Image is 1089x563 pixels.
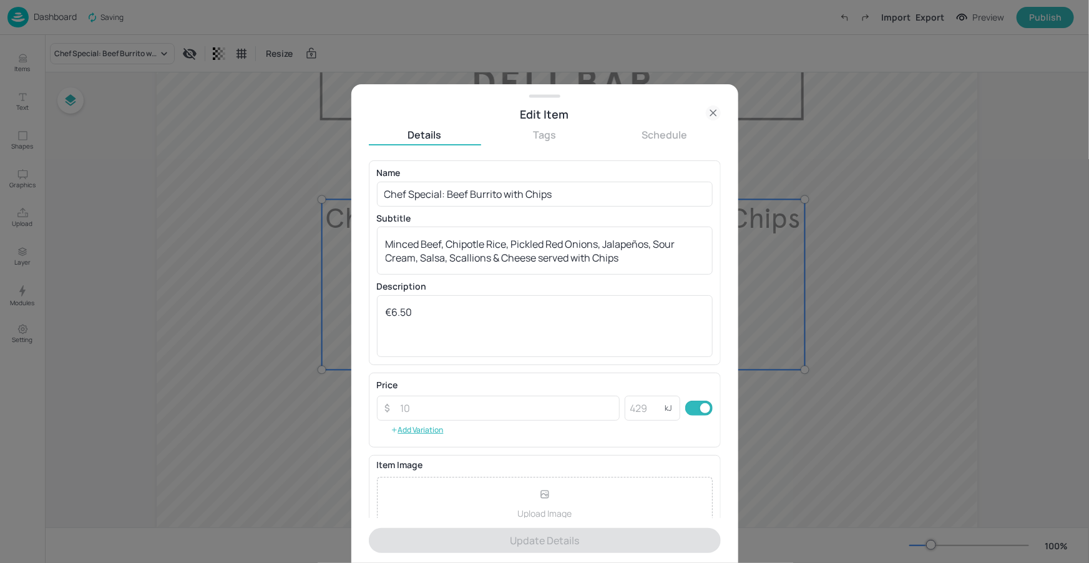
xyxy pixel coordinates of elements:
[625,396,665,421] input: 429
[377,381,398,389] p: Price
[369,128,481,142] button: Details
[393,396,620,421] input: 10
[377,461,713,469] p: Item Image
[665,404,673,413] p: kJ
[377,282,713,291] p: Description
[386,237,704,265] textarea: Minced Beef, Chipotle Rice, Pickled Red Onions, Jalapeños, Sour Cream, Salsa, Scallions & Cheese ...
[386,305,704,346] textarea: €6.50
[377,214,713,223] p: Subtitle
[369,105,721,123] div: Edit Item
[608,128,721,142] button: Schedule
[489,128,601,142] button: Tags
[377,169,713,177] p: Name
[377,182,713,207] input: eg. Chicken Teriyaki Sushi Roll
[517,507,572,520] p: Upload Image
[377,421,457,439] button: Add Variation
